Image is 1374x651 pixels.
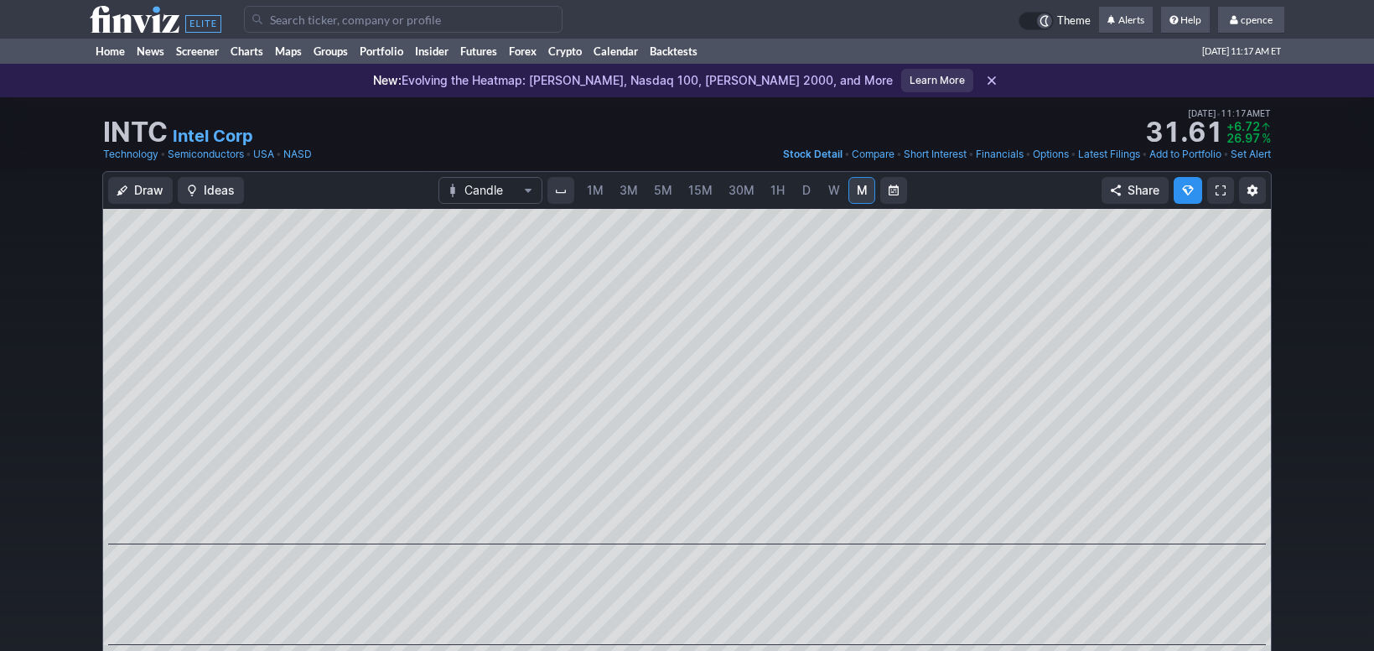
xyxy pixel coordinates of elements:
span: • [1071,146,1076,163]
a: Maps [269,39,308,64]
a: 30M [721,177,762,204]
a: Backtests [644,39,703,64]
a: Technology [103,146,158,163]
a: W [821,177,848,204]
a: Screener [170,39,225,64]
button: Share [1102,177,1169,204]
span: 5M [654,183,672,197]
span: D [802,183,811,197]
span: • [160,146,166,163]
a: Theme [1019,12,1091,30]
span: [DATE] 11:17 AM ET [1202,39,1281,64]
span: 26.97 [1226,131,1260,145]
span: 15M [688,183,713,197]
span: Theme [1057,12,1091,30]
a: Home [90,39,131,64]
a: Financials [976,146,1024,163]
span: [DATE] 11:17AM ET [1188,106,1271,121]
a: Intel Corp [173,124,253,148]
a: Options [1033,146,1069,163]
a: 1M [579,177,611,204]
button: Range [880,177,907,204]
a: Alerts [1099,7,1153,34]
span: • [1142,146,1148,163]
a: Crypto [542,39,588,64]
span: 1M [587,183,604,197]
span: Draw [134,182,163,199]
a: Calendar [588,39,644,64]
span: 3M [620,183,638,197]
span: Stock Detail [783,148,843,160]
a: Help [1161,7,1210,34]
a: Fullscreen [1207,177,1234,204]
a: NASD [283,146,312,163]
span: Candle [464,182,516,199]
a: Futures [454,39,503,64]
a: M [848,177,875,204]
a: 15M [681,177,720,204]
span: • [1025,146,1031,163]
a: Learn More [901,69,973,92]
a: News [131,39,170,64]
a: 5M [646,177,680,204]
a: D [793,177,820,204]
span: W [828,183,840,197]
a: Stock Detail [783,146,843,163]
button: Draw [108,177,173,204]
span: • [1223,146,1229,163]
button: Chart Type [438,177,542,204]
a: USA [253,146,274,163]
h1: INTC [103,119,168,146]
a: 3M [612,177,646,204]
span: Ideas [204,182,235,199]
a: Groups [308,39,354,64]
a: 1H [763,177,792,204]
span: M [857,183,868,197]
span: • [896,146,902,163]
span: • [246,146,251,163]
a: Set Alert [1231,146,1271,163]
span: cpence [1241,13,1273,26]
span: • [276,146,282,163]
a: cpence [1218,7,1284,34]
a: Compare [852,146,894,163]
span: New: [373,73,402,87]
a: Forex [503,39,542,64]
button: Ideas [178,177,244,204]
a: Charts [225,39,269,64]
button: Chart Settings [1239,177,1266,204]
span: Latest Filings [1078,148,1140,160]
span: 1H [770,183,785,197]
button: Interval [547,177,574,204]
span: % [1262,131,1271,145]
span: • [968,146,974,163]
a: Short Interest [904,146,967,163]
a: Insider [409,39,454,64]
a: Semiconductors [168,146,244,163]
a: Portfolio [354,39,409,64]
button: Explore new features [1174,177,1202,204]
strong: 31.61 [1145,119,1223,146]
a: Add to Portfolio [1149,146,1221,163]
span: Share [1128,182,1159,199]
span: • [1216,106,1221,121]
span: 30M [728,183,754,197]
a: Latest Filings [1078,146,1140,163]
input: Search [244,6,563,33]
span: • [844,146,850,163]
p: Evolving the Heatmap: [PERSON_NAME], Nasdaq 100, [PERSON_NAME] 2000, and More [373,72,893,89]
span: +6.72 [1226,119,1260,133]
